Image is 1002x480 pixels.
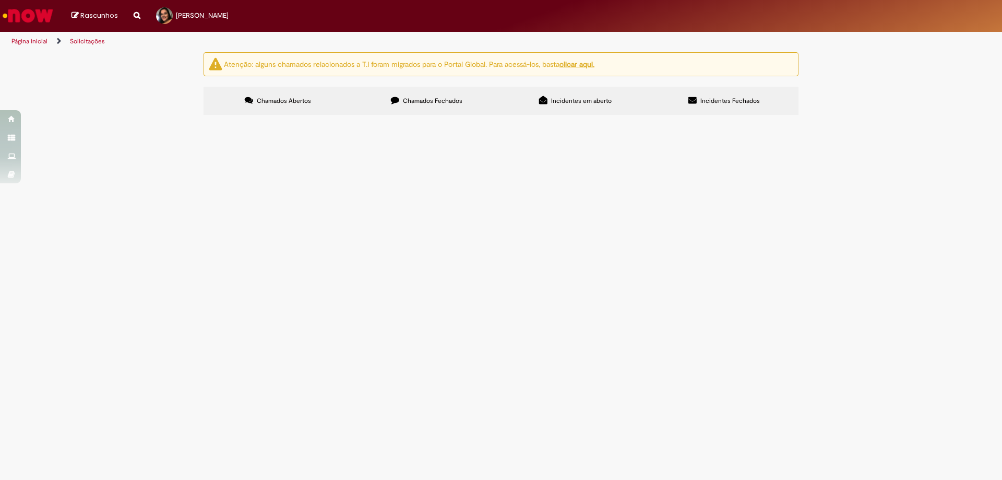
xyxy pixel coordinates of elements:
span: Chamados Fechados [403,97,462,105]
a: clicar aqui. [559,59,594,68]
span: Incidentes em aberto [551,97,612,105]
ul: Trilhas de página [8,32,660,51]
a: Página inicial [11,37,47,45]
span: [PERSON_NAME] [176,11,229,20]
span: Incidentes Fechados [700,97,760,105]
span: Chamados Abertos [257,97,311,105]
a: Solicitações [70,37,105,45]
span: Rascunhos [80,10,118,20]
a: Rascunhos [71,11,118,21]
img: ServiceNow [1,5,55,26]
ng-bind-html: Atenção: alguns chamados relacionados a T.I foram migrados para o Portal Global. Para acessá-los,... [224,59,594,68]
